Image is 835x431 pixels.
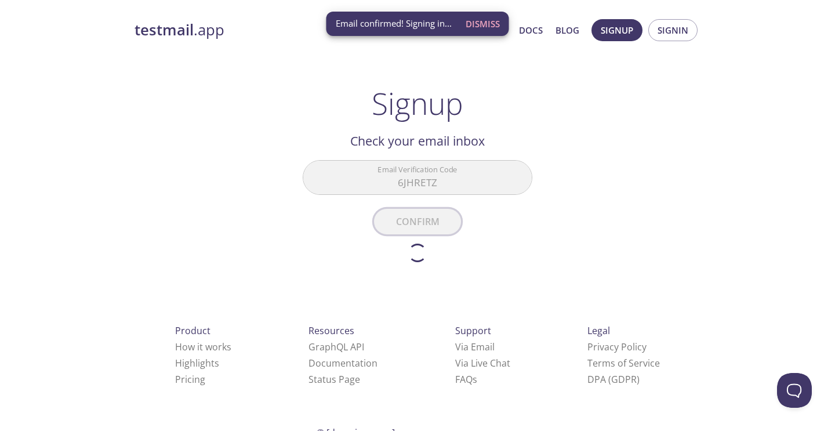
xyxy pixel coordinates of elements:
[556,23,579,38] a: Blog
[175,324,210,337] span: Product
[461,13,504,35] button: Dismiss
[135,20,407,40] a: testmail.app
[466,16,500,31] span: Dismiss
[308,324,354,337] span: Resources
[455,324,491,337] span: Support
[777,373,812,408] iframe: Help Scout Beacon - Open
[587,341,647,353] a: Privacy Policy
[648,19,698,41] button: Signin
[175,373,205,386] a: Pricing
[308,373,360,386] a: Status Page
[175,357,219,370] a: Highlights
[303,131,532,151] h2: Check your email inbox
[175,341,231,353] a: How it works
[135,20,194,40] strong: testmail
[519,23,543,38] a: Docs
[308,357,377,370] a: Documentation
[591,19,642,41] button: Signup
[473,373,477,386] span: s
[308,341,364,353] a: GraphQL API
[658,23,688,38] span: Signin
[587,324,610,337] span: Legal
[336,17,452,30] span: Email confirmed! Signing in...
[455,341,495,353] a: Via Email
[587,373,640,386] a: DPA (GDPR)
[372,86,463,121] h1: Signup
[455,357,510,370] a: Via Live Chat
[455,373,477,386] a: FAQ
[601,23,633,38] span: Signup
[587,357,660,370] a: Terms of Service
